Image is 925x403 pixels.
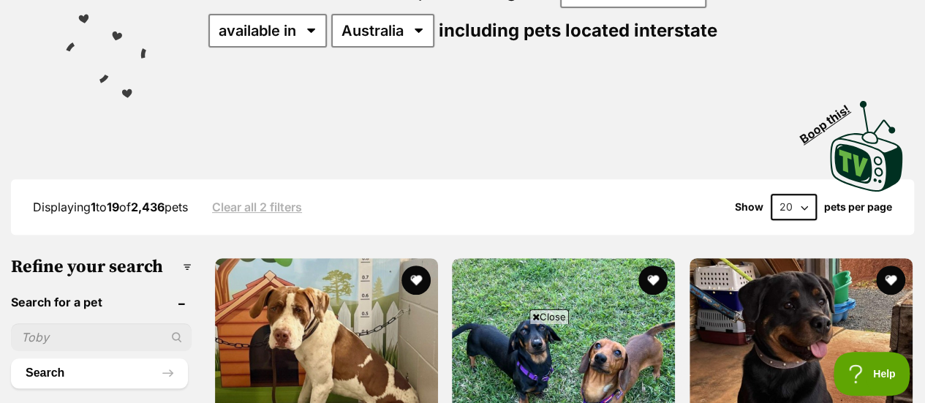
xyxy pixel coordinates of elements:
label: pets per page [824,201,892,213]
button: favourite [876,265,905,295]
h3: Refine your search [11,257,192,277]
button: favourite [401,265,431,295]
span: Displaying to of pets [33,200,188,214]
button: Search [11,358,188,388]
header: Search for a pet [11,295,192,309]
strong: 1 [91,200,96,214]
input: Toby [11,323,192,351]
strong: 2,436 [131,200,165,214]
iframe: Advertisement [197,330,729,396]
a: Boop this! [830,88,903,195]
span: Close [529,309,569,324]
strong: 19 [107,200,119,214]
button: favourite [639,265,668,295]
span: including pets located interstate [439,20,717,41]
span: Boop this! [797,93,864,146]
a: Clear all 2 filters [212,200,302,214]
span: Show [735,201,763,213]
img: PetRescue TV logo [830,101,903,192]
iframe: Help Scout Beacon - Open [834,352,910,396]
